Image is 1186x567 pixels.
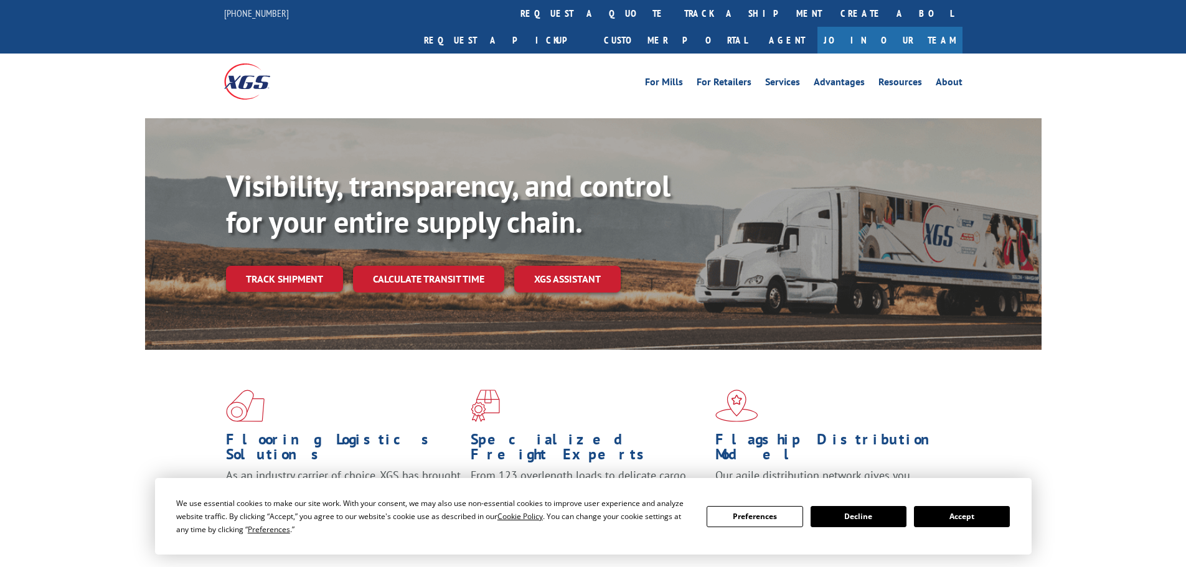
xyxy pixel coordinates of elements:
[176,497,692,536] div: We use essential cookies to make our site work. With your consent, we may also use non-essential ...
[353,266,504,293] a: Calculate transit time
[707,506,802,527] button: Preferences
[715,390,758,422] img: xgs-icon-flagship-distribution-model-red
[471,390,500,422] img: xgs-icon-focused-on-flooring-red
[514,266,621,293] a: XGS ASSISTANT
[226,432,461,468] h1: Flooring Logistics Solutions
[715,432,951,468] h1: Flagship Distribution Model
[936,77,962,91] a: About
[756,27,817,54] a: Agent
[878,77,922,91] a: Resources
[226,390,265,422] img: xgs-icon-total-supply-chain-intelligence-red
[914,506,1010,527] button: Accept
[645,77,683,91] a: For Mills
[497,511,543,522] span: Cookie Policy
[811,506,906,527] button: Decline
[415,27,595,54] a: Request a pickup
[715,468,944,497] span: Our agile distribution network gives you nationwide inventory management on demand.
[814,77,865,91] a: Advantages
[471,468,706,523] p: From 123 overlength loads to delicate cargo, our experienced staff knows the best way to move you...
[224,7,289,19] a: [PHONE_NUMBER]
[765,77,800,91] a: Services
[697,77,751,91] a: For Retailers
[248,524,290,535] span: Preferences
[471,432,706,468] h1: Specialized Freight Experts
[226,266,343,292] a: Track shipment
[226,468,461,512] span: As an industry carrier of choice, XGS has brought innovation and dedication to flooring logistics...
[817,27,962,54] a: Join Our Team
[226,166,671,241] b: Visibility, transparency, and control for your entire supply chain.
[595,27,756,54] a: Customer Portal
[155,478,1032,555] div: Cookie Consent Prompt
